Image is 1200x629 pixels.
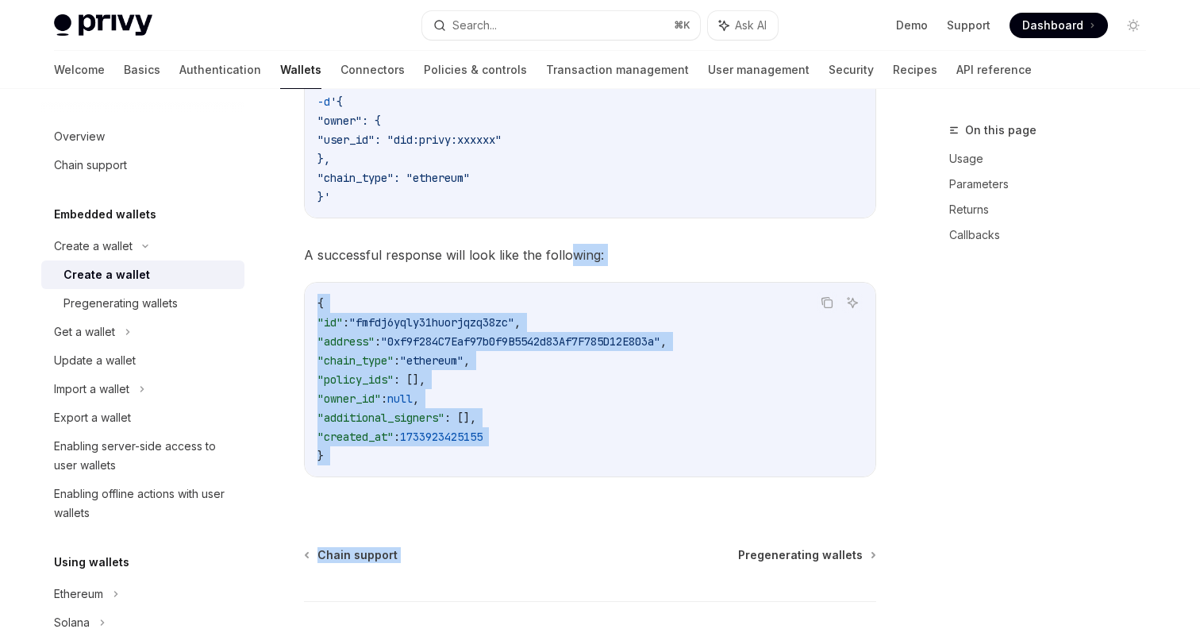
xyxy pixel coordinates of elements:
a: Basics [124,51,160,89]
span: "0xf9f284C7Eaf97b0f9B5542d83Af7F785D12E803a" [381,334,660,349]
span: "chain_type": "ethereum" [317,171,470,185]
span: } [317,449,324,463]
span: { [317,296,324,311]
span: \ [533,75,540,90]
span: "owner": { [317,114,381,128]
h5: Using wallets [54,553,129,572]
span: : [343,315,349,330]
a: Export a wallet [41,403,244,432]
span: Ask AI [735,17,767,33]
a: Create a wallet [41,260,244,289]
a: Overview [41,122,244,151]
span: "chain_type" [317,353,394,368]
span: -H [317,75,330,90]
span: "ethereum" [400,353,463,368]
img: light logo [54,14,152,37]
a: Pregenerating wallets [41,289,244,318]
a: Security [829,51,874,89]
button: Copy the contents from the code block [817,292,837,313]
a: Returns [949,197,1159,222]
div: Get a wallet [54,322,115,342]
span: 1733923425155 [400,430,483,444]
a: API reference [956,51,1032,89]
button: Ask AI [842,292,863,313]
span: ⌘ K [674,19,690,32]
span: }' [317,190,330,204]
a: Update a wallet [41,346,244,375]
span: : [], [394,372,425,387]
a: Wallets [280,51,321,89]
span: "fmfdj6yqly31huorjqzq38zc" [349,315,514,330]
span: Chain support [317,547,398,563]
div: Export a wallet [54,408,131,427]
a: Welcome [54,51,105,89]
span: On this page [965,121,1037,140]
a: Chain support [41,151,244,179]
div: Pregenerating wallets [63,294,178,313]
span: : [381,392,387,406]
button: Toggle dark mode [1121,13,1146,38]
a: Policies & controls [424,51,527,89]
a: Parameters [949,172,1159,197]
a: User management [708,51,810,89]
a: Transaction management [546,51,689,89]
span: , [514,315,521,330]
div: Create a wallet [54,237,133,256]
button: Search...⌘K [422,11,700,40]
div: Import a wallet [54,380,129,399]
span: "policy_ids" [317,372,394,387]
span: : [394,353,400,368]
div: Update a wallet [54,351,136,370]
div: Search... [452,16,497,35]
a: Demo [896,17,928,33]
span: "created_at" [317,430,394,444]
div: Enabling offline actions with user wallets [54,484,235,523]
span: , [660,334,667,349]
span: , [413,392,419,406]
span: "owner_id" [317,392,381,406]
a: Recipes [893,51,937,89]
span: Pregenerating wallets [738,547,863,563]
span: : [], [444,411,476,425]
div: Create a wallet [63,265,150,284]
button: Ask AI [708,11,778,40]
a: Callbacks [949,222,1159,248]
a: Usage [949,146,1159,172]
a: Support [947,17,990,33]
span: "user_id": "did:privy:xxxxxx" [317,133,502,147]
span: : [375,334,381,349]
span: }, [317,152,330,166]
span: : [394,430,400,444]
span: null [387,392,413,406]
div: Chain support [54,156,127,175]
a: Enabling offline actions with user wallets [41,480,244,527]
a: Chain support [306,547,398,563]
span: "additional_signers" [317,411,444,425]
div: Ethereum [54,585,103,604]
div: Enabling server-side access to user wallets [54,437,235,475]
span: "address" [317,334,375,349]
span: 'Content-Type: application/json' [330,75,533,90]
a: Enabling server-side access to user wallets [41,432,244,480]
span: A successful response will look like the following: [304,244,876,266]
span: -d [317,95,330,109]
a: Authentication [179,51,261,89]
a: Dashboard [1010,13,1108,38]
span: "id" [317,315,343,330]
span: , [463,353,470,368]
a: Connectors [340,51,405,89]
a: Pregenerating wallets [738,547,875,563]
span: '{ [330,95,343,109]
span: Dashboard [1022,17,1083,33]
div: Overview [54,127,105,146]
h5: Embedded wallets [54,205,156,224]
